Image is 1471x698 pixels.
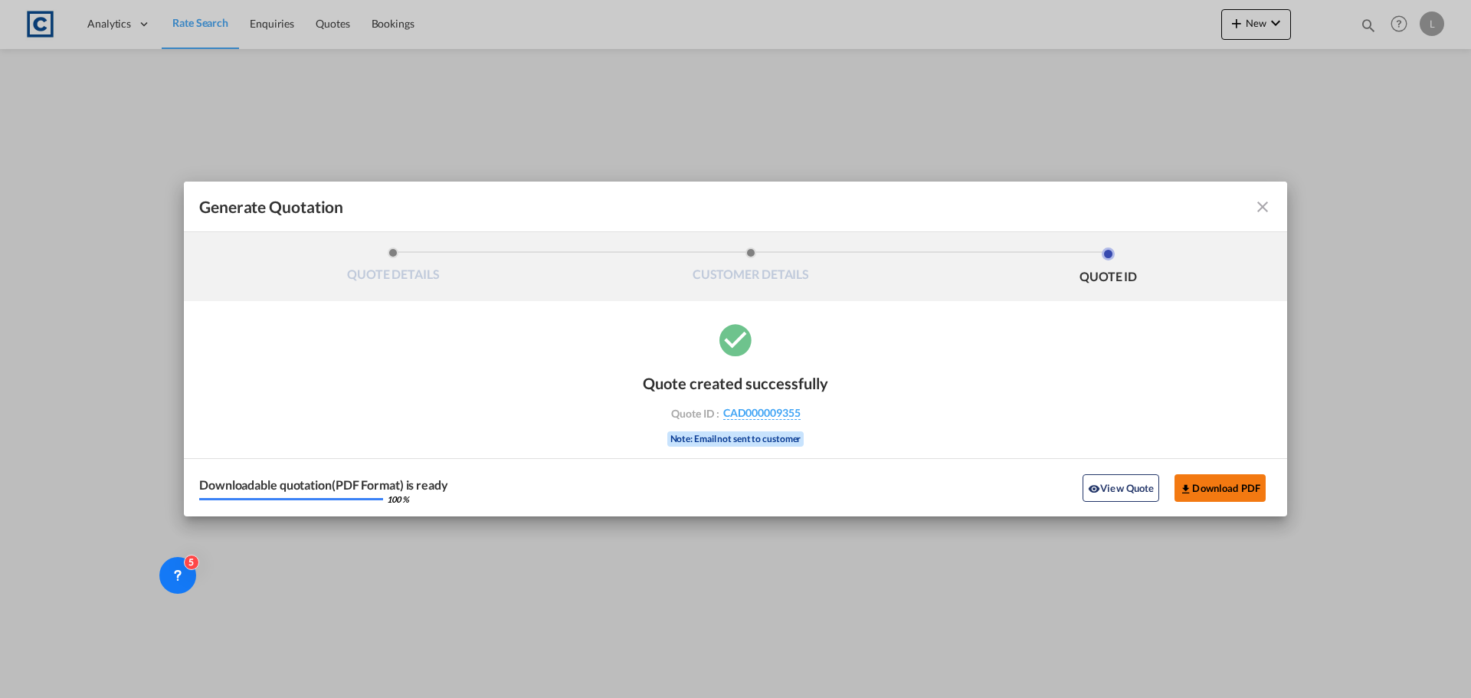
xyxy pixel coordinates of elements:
[667,431,804,447] div: Note: Email not sent to customer
[572,247,930,289] li: CUSTOMER DETAILS
[643,374,828,392] div: Quote created successfully
[215,247,572,289] li: QUOTE DETAILS
[199,479,448,491] div: Downloadable quotation(PDF Format) is ready
[1180,483,1192,495] md-icon: icon-download
[184,182,1287,516] md-dialog: Generate QuotationQUOTE ...
[723,406,801,420] span: CAD000009355
[647,406,824,420] div: Quote ID :
[1175,474,1266,502] button: Download PDF
[387,495,409,503] div: 100 %
[199,197,343,217] span: Generate Quotation
[716,320,755,359] md-icon: icon-checkbox-marked-circle
[1088,483,1100,495] md-icon: icon-eye
[929,247,1287,289] li: QUOTE ID
[1253,198,1272,216] md-icon: icon-close fg-AAA8AD cursor m-0
[1083,474,1159,502] button: icon-eyeView Quote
